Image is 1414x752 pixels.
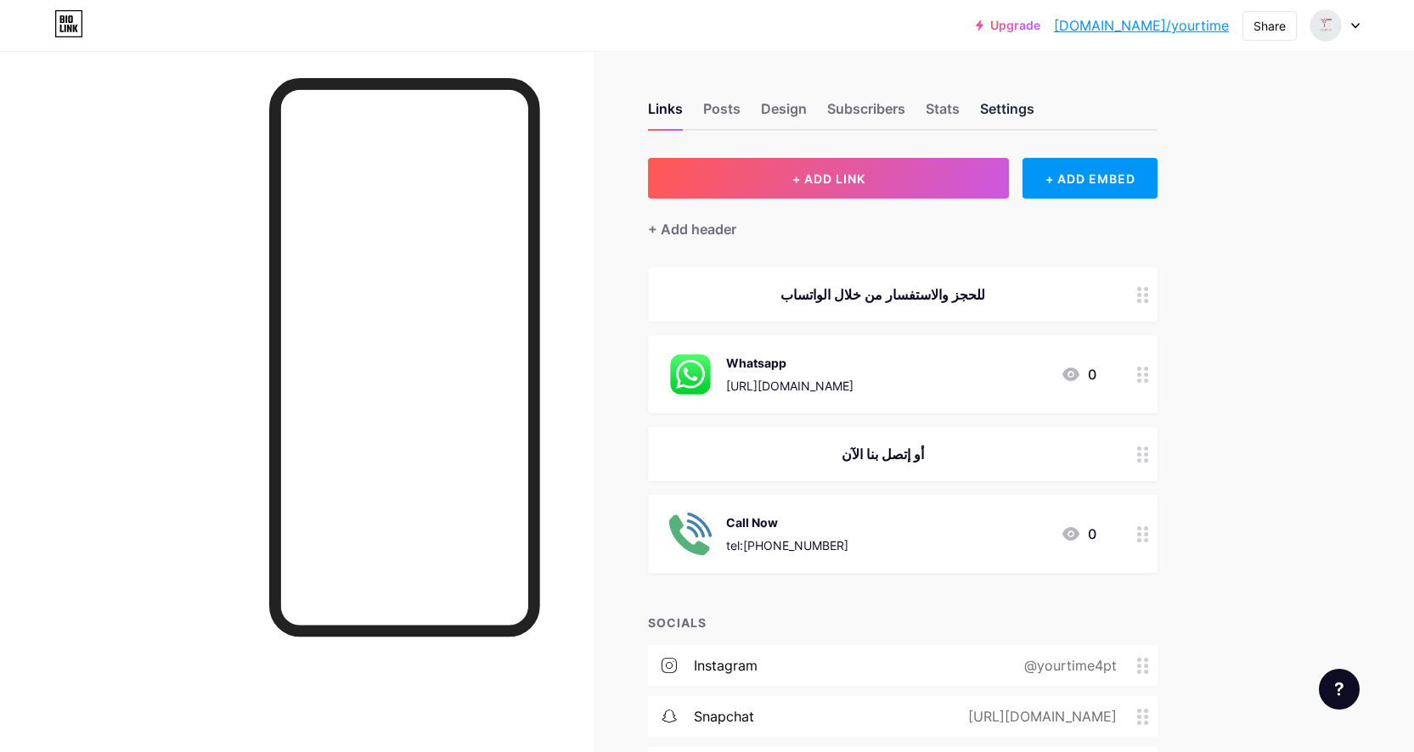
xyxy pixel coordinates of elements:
[1061,364,1096,384] div: 0
[761,98,807,129] div: Design
[997,655,1137,676] div: @yourtime4pt
[1253,17,1286,35] div: Share
[926,98,960,129] div: Stats
[703,98,741,129] div: Posts
[1054,15,1229,36] a: [DOMAIN_NAME]/yourtime
[726,354,853,372] div: Whatsapp
[980,98,1034,129] div: Settings
[694,706,754,727] div: snapchat
[694,655,758,676] div: instagram
[726,536,848,554] div: tel:[PHONE_NUMBER]
[1310,9,1342,42] img: yourtime
[648,614,1158,631] div: SOCIALS
[648,219,736,239] div: + Add header
[1061,524,1096,544] div: 0
[976,19,1040,32] a: Upgrade
[941,706,1137,727] div: [URL][DOMAIN_NAME]
[648,158,1009,199] button: + ADD LINK
[726,513,848,531] div: Call Now
[1022,158,1158,199] div: + ADD EMBED
[792,171,865,186] span: + ADD LINK
[668,444,1096,464] div: أو إتصل بنا اﻵن
[668,284,1096,305] div: للحجز والاستفسار من خلال الواتساب
[827,98,905,129] div: Subscribers
[648,98,683,129] div: Links
[668,352,713,396] img: Whatsapp
[726,377,853,395] div: [URL][DOMAIN_NAME]
[668,512,713,556] img: Call Now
